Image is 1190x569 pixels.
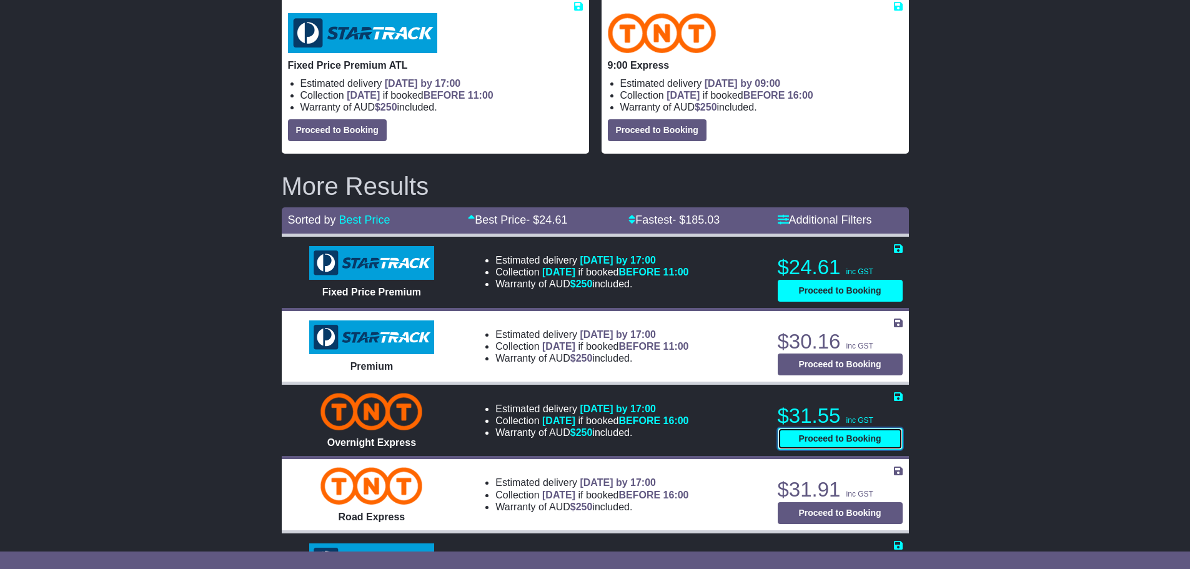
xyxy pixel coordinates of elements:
[320,393,422,430] img: TNT Domestic: Overnight Express
[542,490,575,500] span: [DATE]
[288,59,583,71] p: Fixed Price Premium ATL
[539,214,567,226] span: 24.61
[495,403,688,415] li: Estimated delivery
[309,246,434,280] img: StarTrack: Fixed Price Premium
[580,255,656,265] span: [DATE] by 17:00
[576,427,593,438] span: 250
[618,490,660,500] span: BEFORE
[495,266,688,278] li: Collection
[424,90,465,101] span: BEFORE
[580,477,656,488] span: [DATE] by 17:00
[663,267,689,277] span: 11:00
[542,490,688,500] span: if booked
[576,279,593,289] span: 250
[620,101,903,113] li: Warranty of AUD included.
[778,354,903,375] button: Proceed to Booking
[608,59,903,71] p: 9:00 Express
[288,214,336,226] span: Sorted by
[695,102,717,112] span: $
[580,329,656,340] span: [DATE] by 17:00
[542,415,688,426] span: if booked
[350,361,393,372] span: Premium
[542,267,688,277] span: if booked
[542,341,575,352] span: [DATE]
[322,287,421,297] span: Fixed Price Premium
[778,255,903,280] p: $24.61
[468,90,493,101] span: 11:00
[495,329,688,340] li: Estimated delivery
[576,502,593,512] span: 250
[288,13,437,53] img: StarTrack: Fixed Price Premium ATL
[542,341,688,352] span: if booked
[542,415,575,426] span: [DATE]
[663,490,689,500] span: 16:00
[570,427,593,438] span: $
[778,280,903,302] button: Proceed to Booking
[320,467,422,505] img: TNT Domestic: Road Express
[778,214,872,226] a: Additional Filters
[580,403,656,414] span: [DATE] by 17:00
[327,437,416,448] span: Overnight Express
[778,502,903,524] button: Proceed to Booking
[778,428,903,450] button: Proceed to Booking
[495,340,688,352] li: Collection
[385,78,461,89] span: [DATE] by 17:00
[495,477,688,488] li: Estimated delivery
[495,254,688,266] li: Estimated delivery
[667,90,813,101] span: if booked
[288,119,387,141] button: Proceed to Booking
[620,77,903,89] li: Estimated delivery
[663,415,689,426] span: 16:00
[300,77,583,89] li: Estimated delivery
[570,279,593,289] span: $
[628,214,720,226] a: Fastest- $185.03
[495,501,688,513] li: Warranty of AUD included.
[570,502,593,512] span: $
[339,512,405,522] span: Road Express
[743,90,785,101] span: BEFORE
[282,172,909,200] h2: More Results
[608,119,707,141] button: Proceed to Booking
[526,214,567,226] span: - $
[380,102,397,112] span: 250
[620,89,903,101] li: Collection
[700,102,717,112] span: 250
[576,353,593,364] span: 250
[618,267,660,277] span: BEFORE
[705,78,781,89] span: [DATE] by 09:00
[570,353,593,364] span: $
[672,214,720,226] span: - $
[618,341,660,352] span: BEFORE
[300,101,583,113] li: Warranty of AUD included.
[608,13,716,53] img: TNT Domestic: 9:00 Express
[375,102,397,112] span: $
[495,352,688,364] li: Warranty of AUD included.
[685,214,720,226] span: 185.03
[495,415,688,427] li: Collection
[618,415,660,426] span: BEFORE
[846,416,873,425] span: inc GST
[495,427,688,438] li: Warranty of AUD included.
[495,489,688,501] li: Collection
[309,320,434,354] img: StarTrack: Premium
[347,90,380,101] span: [DATE]
[846,490,873,498] span: inc GST
[778,329,903,354] p: $30.16
[846,267,873,276] span: inc GST
[468,214,567,226] a: Best Price- $24.61
[667,90,700,101] span: [DATE]
[542,267,575,277] span: [DATE]
[300,89,583,101] li: Collection
[663,341,689,352] span: 11:00
[347,90,493,101] span: if booked
[788,90,813,101] span: 16:00
[339,214,390,226] a: Best Price
[846,342,873,350] span: inc GST
[495,278,688,290] li: Warranty of AUD included.
[778,403,903,428] p: $31.55
[778,477,903,502] p: $31.91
